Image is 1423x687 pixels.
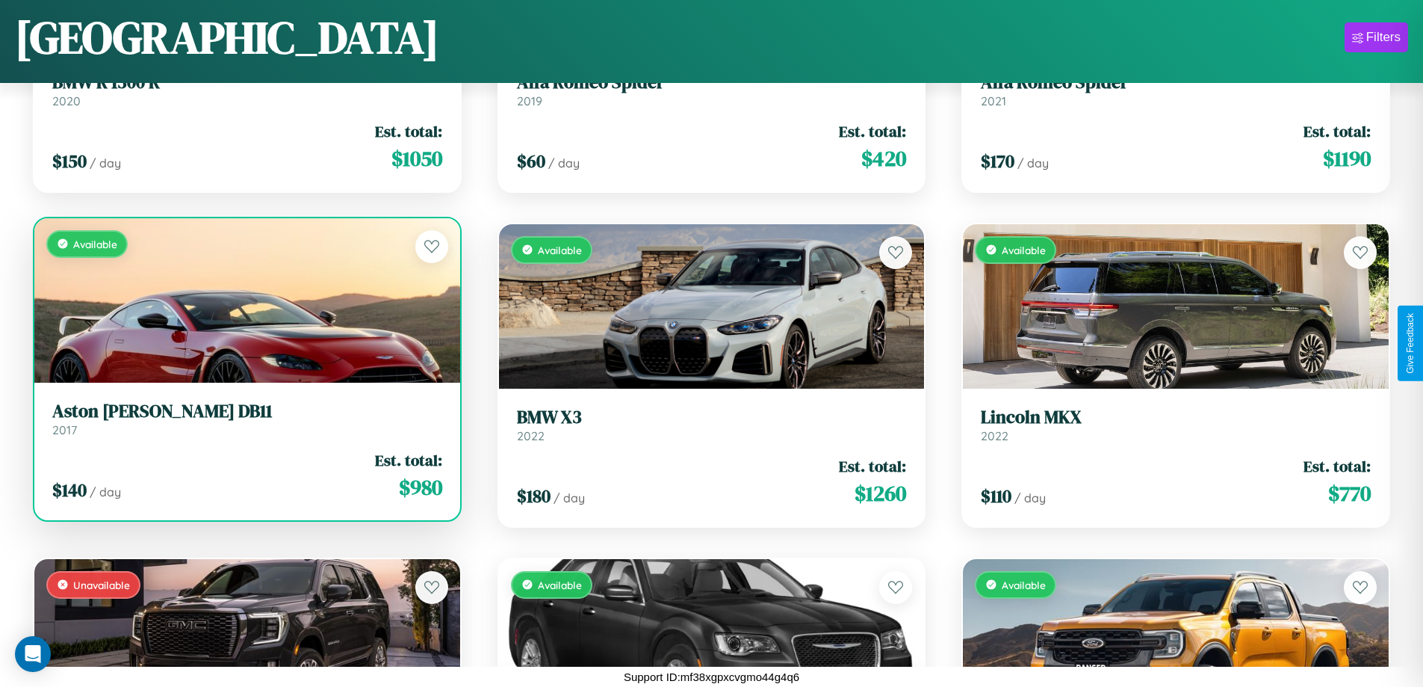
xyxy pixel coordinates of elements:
a: BMW R 1300 R2020 [52,72,442,108]
h3: BMW R 1300 R [52,72,442,93]
span: 2022 [517,428,545,443]
span: $ 1260 [855,478,906,508]
span: $ 980 [399,472,442,502]
button: Filters [1345,22,1408,52]
span: $ 180 [517,484,551,508]
span: Available [1002,579,1046,591]
h3: Lincoln MKX [981,407,1371,428]
span: 2017 [52,422,77,437]
span: Est. total: [375,120,442,142]
span: $ 420 [861,144,906,173]
span: Available [538,579,582,591]
span: 2019 [517,93,542,108]
span: $ 170 [981,149,1014,173]
span: $ 110 [981,484,1011,508]
a: Lincoln MKX2022 [981,407,1371,443]
span: $ 1190 [1323,144,1371,173]
a: BMW X32022 [517,407,907,443]
span: Est. total: [1303,455,1371,477]
a: Alfa Romeo Spider2019 [517,72,907,108]
h3: BMW X3 [517,407,907,428]
span: Available [1002,244,1046,256]
span: / day [1014,490,1046,505]
a: Alfa Romeo Spider2021 [981,72,1371,108]
p: Support ID: mf38xgpxcvgmo44g4q6 [624,667,799,687]
span: Est. total: [839,120,906,142]
span: Available [73,238,117,250]
h3: Alfa Romeo Spider [517,72,907,93]
span: / day [90,155,121,170]
h3: Alfa Romeo Spider [981,72,1371,93]
a: Aston [PERSON_NAME] DB112017 [52,401,442,437]
span: $ 1050 [391,144,442,173]
span: $ 150 [52,149,87,173]
div: Give Feedback [1405,313,1416,374]
span: 2020 [52,93,81,108]
div: Filters [1366,30,1401,45]
span: / day [90,484,121,499]
h1: [GEOGRAPHIC_DATA] [15,7,439,68]
span: 2022 [981,428,1008,443]
span: $ 770 [1328,478,1371,508]
span: / day [1017,155,1049,170]
span: Available [538,244,582,256]
span: $ 60 [517,149,545,173]
span: 2021 [981,93,1006,108]
span: Est. total: [375,449,442,471]
span: Est. total: [1303,120,1371,142]
h3: Aston [PERSON_NAME] DB11 [52,401,442,422]
span: Unavailable [73,579,130,591]
span: / day [548,155,580,170]
div: Open Intercom Messenger [15,636,51,672]
span: $ 140 [52,478,87,502]
span: / day [554,490,585,505]
span: Est. total: [839,455,906,477]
